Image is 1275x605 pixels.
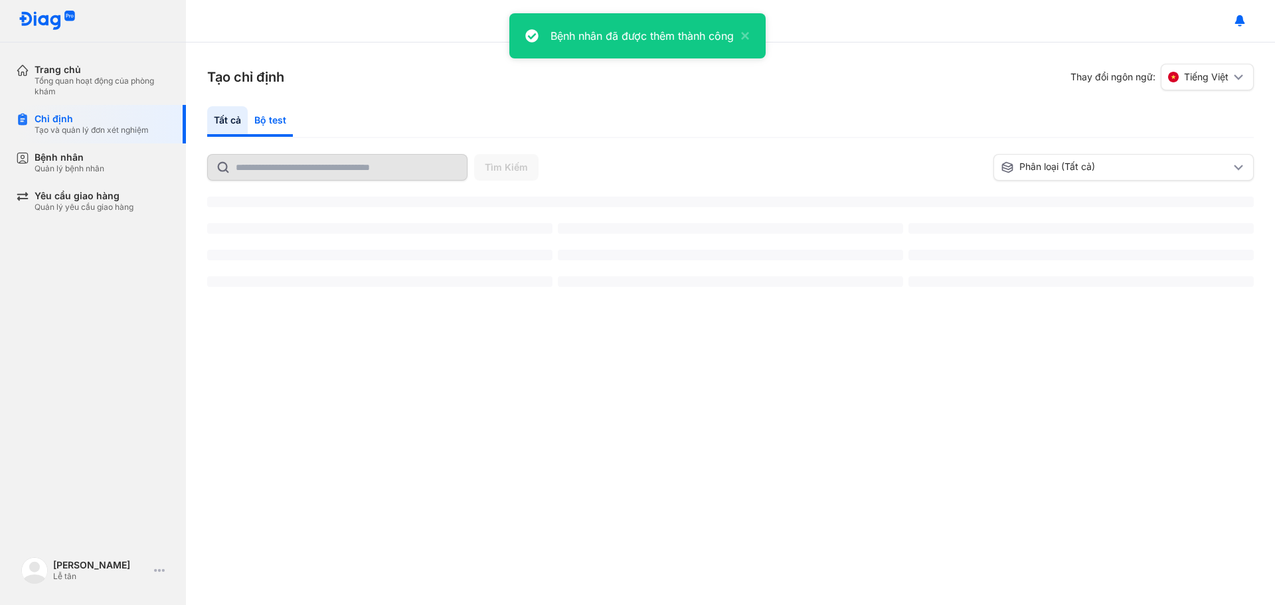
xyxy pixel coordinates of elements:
div: Tất cả [207,106,248,137]
span: ‌ [558,276,903,287]
div: [PERSON_NAME] [53,559,149,571]
span: ‌ [908,276,1254,287]
span: ‌ [908,223,1254,234]
div: Thay đổi ngôn ngữ: [1070,64,1254,90]
div: Bệnh nhân [35,151,104,163]
button: close [734,28,750,44]
h3: Tạo chỉ định [207,68,284,86]
img: logo [19,11,76,31]
div: Yêu cầu giao hàng [35,190,133,202]
span: ‌ [908,250,1254,260]
span: ‌ [207,250,552,260]
div: Lễ tân [53,571,149,582]
span: ‌ [207,197,1254,207]
button: Tìm Kiếm [474,154,539,181]
div: Tổng quan hoạt động của phòng khám [35,76,170,97]
span: ‌ [207,276,552,287]
div: Trang chủ [35,64,170,76]
span: ‌ [207,223,552,234]
span: ‌ [558,223,903,234]
div: Tạo và quản lý đơn xét nghiệm [35,125,149,135]
span: ‌ [558,250,903,260]
div: Quản lý yêu cầu giao hàng [35,202,133,213]
div: Chỉ định [35,113,149,125]
div: Bệnh nhân đã được thêm thành công [551,28,734,44]
img: logo [21,557,48,584]
div: Quản lý bệnh nhân [35,163,104,174]
div: Bộ test [248,106,293,137]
